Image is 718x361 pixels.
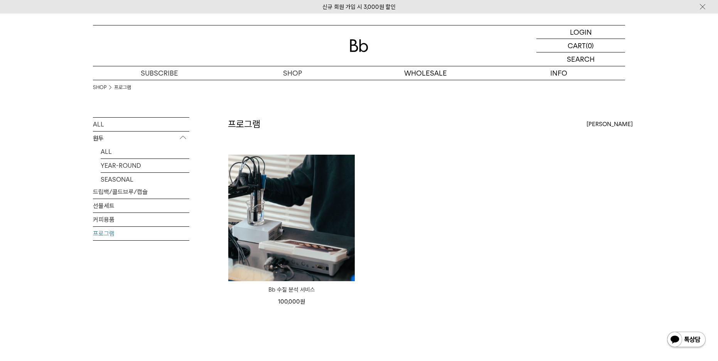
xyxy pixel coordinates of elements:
[568,39,586,52] p: CART
[226,66,359,80] a: SHOP
[93,185,189,199] a: 드립백/콜드브루/캡슐
[101,173,189,186] a: SEASONAL
[666,331,706,349] img: 카카오톡 채널 1:1 채팅 버튼
[93,84,106,91] a: SHOP
[93,213,189,226] a: 커피용품
[228,285,355,294] a: Bb 수질 분석 서비스
[93,66,226,80] a: SUBSCRIBE
[359,66,492,80] p: WHOLESALE
[228,118,260,131] h2: 프로그램
[93,132,189,145] p: 원두
[492,66,625,80] p: INFO
[101,159,189,172] a: YEAR-ROUND
[300,298,305,305] span: 원
[101,145,189,159] a: ALL
[536,25,625,39] a: LOGIN
[587,120,633,129] span: [PERSON_NAME]
[322,3,396,10] a: 신규 회원 가입 시 3,000원 할인
[228,155,355,281] img: Bb 수질 분석 서비스
[93,118,189,131] a: ALL
[536,39,625,52] a: CART (0)
[93,199,189,213] a: 선물세트
[278,298,305,305] span: 100,000
[93,227,189,240] a: 프로그램
[567,52,595,66] p: SEARCH
[586,39,594,52] p: (0)
[350,39,368,52] img: 로고
[114,84,131,91] a: 프로그램
[570,25,592,39] p: LOGIN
